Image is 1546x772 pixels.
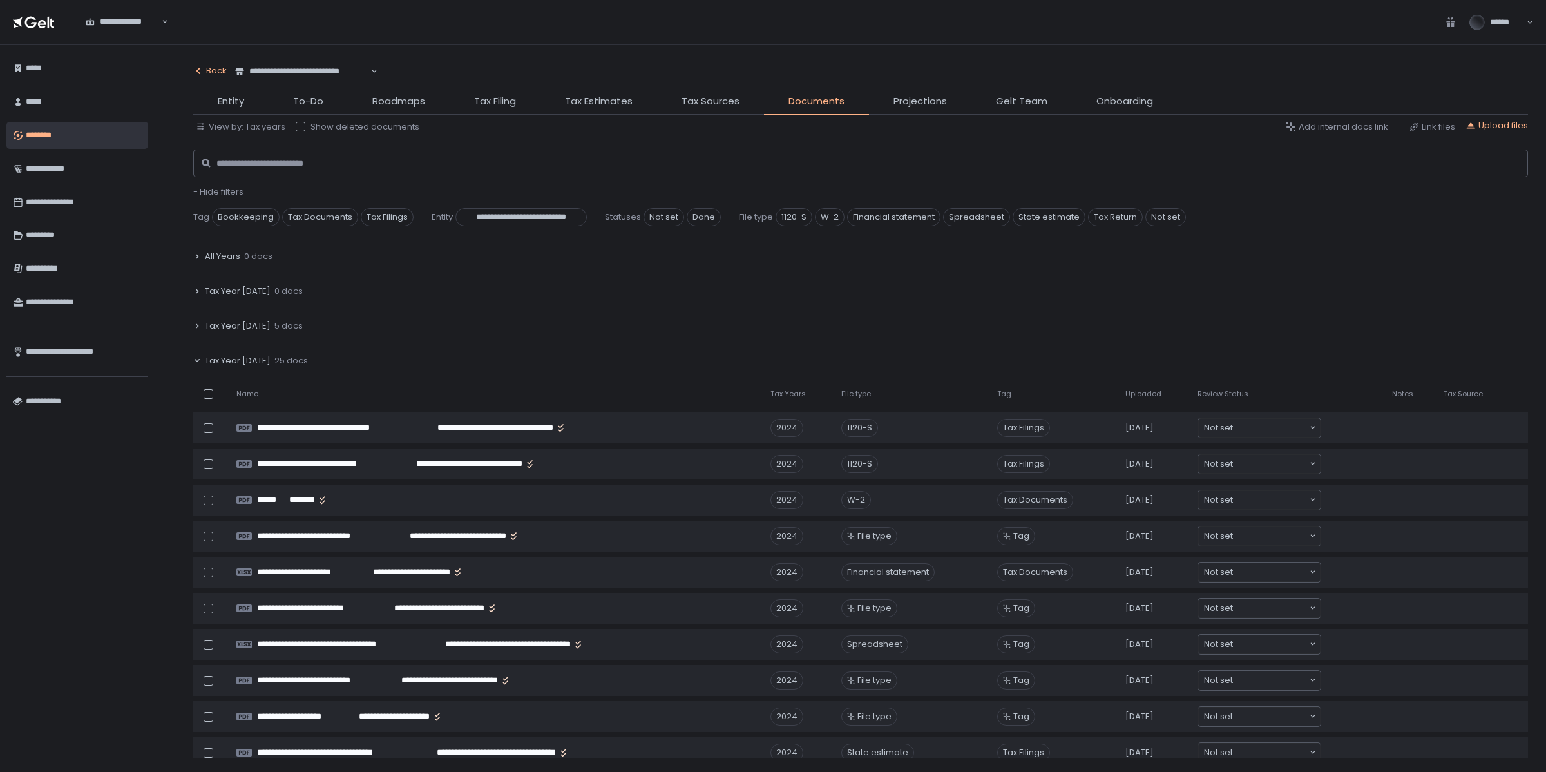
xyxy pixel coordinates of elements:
[432,211,453,223] span: Entity
[1233,674,1308,687] input: Search for option
[1233,494,1308,507] input: Search for option
[644,208,684,226] span: Not set
[997,419,1050,437] span: Tax Filings
[841,455,878,473] div: 1120-S
[893,94,947,109] span: Projections
[1198,707,1321,726] div: Search for option
[1233,638,1308,651] input: Search for option
[682,94,740,109] span: Tax Sources
[997,491,1073,509] span: Tax Documents
[1096,94,1153,109] span: Onboarding
[841,563,935,581] div: Financial statement
[770,491,803,509] div: 2024
[776,208,812,226] span: 1120-S
[943,208,1010,226] span: Spreadsheet
[841,491,871,509] div: W-2
[770,599,803,617] div: 2024
[770,744,803,762] div: 2024
[997,455,1050,473] span: Tax Filings
[1204,421,1233,434] span: Not set
[857,675,892,686] span: File type
[1204,638,1233,651] span: Not set
[361,208,414,226] span: Tax Filings
[1286,121,1388,133] button: Add internal docs link
[1125,389,1161,399] span: Uploaded
[841,419,878,437] div: 1120-S
[1233,602,1308,615] input: Search for option
[274,355,308,367] span: 25 docs
[1198,418,1321,438] div: Search for option
[193,65,227,77] div: Back
[274,285,303,297] span: 0 docs
[996,94,1047,109] span: Gelt Team
[372,94,425,109] span: Roadmaps
[815,208,845,226] span: W-2
[605,211,641,223] span: Statuses
[369,65,370,78] input: Search for option
[1125,458,1154,470] span: [DATE]
[1125,747,1154,758] span: [DATE]
[196,121,285,133] button: View by: Tax years
[212,208,280,226] span: Bookkeeping
[77,8,168,35] div: Search for option
[847,208,940,226] span: Financial statement
[205,355,271,367] span: Tax Year [DATE]
[1409,121,1455,133] button: Link files
[1125,711,1154,722] span: [DATE]
[205,251,240,262] span: All Years
[1198,671,1321,690] div: Search for option
[1125,675,1154,686] span: [DATE]
[1198,743,1321,762] div: Search for option
[1125,530,1154,542] span: [DATE]
[687,208,721,226] span: Done
[293,94,323,109] span: To-Do
[1125,603,1154,614] span: [DATE]
[1233,566,1308,579] input: Search for option
[1125,639,1154,650] span: [DATE]
[1125,566,1154,578] span: [DATE]
[997,389,1011,399] span: Tag
[739,211,773,223] span: File type
[857,530,892,542] span: File type
[1013,208,1085,226] span: State estimate
[857,603,892,614] span: File type
[788,94,845,109] span: Documents
[1233,421,1308,434] input: Search for option
[1233,746,1308,759] input: Search for option
[1125,494,1154,506] span: [DATE]
[1204,710,1233,723] span: Not set
[1204,530,1233,543] span: Not set
[1204,458,1233,470] span: Not set
[770,419,803,437] div: 2024
[205,285,271,297] span: Tax Year [DATE]
[1204,566,1233,579] span: Not set
[193,58,227,84] button: Back
[770,563,803,581] div: 2024
[1145,208,1186,226] span: Not set
[1013,530,1029,542] span: Tag
[1013,711,1029,722] span: Tag
[857,711,892,722] span: File type
[770,455,803,473] div: 2024
[474,94,516,109] span: Tax Filing
[1233,530,1308,543] input: Search for option
[770,708,803,726] div: 2024
[1198,389,1248,399] span: Review Status
[841,635,908,653] div: Spreadsheet
[205,320,271,332] span: Tax Year [DATE]
[1204,494,1233,507] span: Not set
[1204,746,1233,759] span: Not set
[274,320,303,332] span: 5 docs
[1204,674,1233,687] span: Not set
[997,563,1073,581] span: Tax Documents
[1392,389,1413,399] span: Notes
[1198,526,1321,546] div: Search for option
[1233,458,1308,470] input: Search for option
[1198,490,1321,510] div: Search for option
[193,186,243,198] button: - Hide filters
[1465,120,1528,131] button: Upload files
